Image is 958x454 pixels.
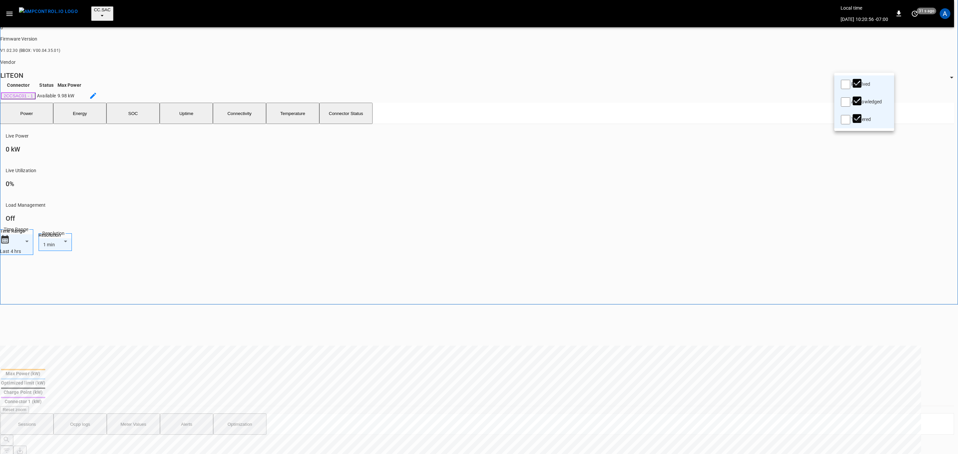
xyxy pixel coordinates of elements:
[6,202,933,208] p: Load Management
[6,167,933,174] p: Live Utilization
[834,75,894,93] li: Resolved
[57,81,81,89] th: Max Power
[6,213,933,224] h6: Off
[37,89,56,102] td: Available
[0,48,61,53] span: V1.02.30 (BBOX: V00.04.35.01)
[6,178,933,189] h6: 0%
[213,103,266,124] button: Connectivity
[940,8,950,19] div: profile-icon
[6,144,933,155] h6: 0 kW
[106,103,160,124] button: SOC
[39,232,72,238] label: Resolution
[6,133,933,139] p: Live Power
[917,8,936,14] span: 31 s ago
[0,36,954,42] p: Firmware Version
[0,70,954,81] h6: LITEON
[1,92,36,99] button: 2CCSAC01 - 1
[19,7,78,16] img: ampcontrol.io logo
[37,81,56,89] th: Status
[319,103,373,124] button: Connector Status
[1,81,36,89] th: Connector
[909,8,920,19] button: set refresh interval
[53,103,106,124] button: Energy
[0,24,954,31] div: 0
[841,5,888,11] p: Local time
[160,103,213,124] button: Uptime
[39,238,87,251] div: 1 min
[841,16,888,23] p: [DATE] 10:20:56 -07:00
[266,103,319,124] button: Temperature
[834,111,894,128] li: Triggered
[16,5,80,22] button: menu
[94,7,110,12] span: CC.SAC
[57,89,81,102] td: 9.98 kW
[0,59,954,65] p: Vendor
[834,93,894,111] li: Acknowledged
